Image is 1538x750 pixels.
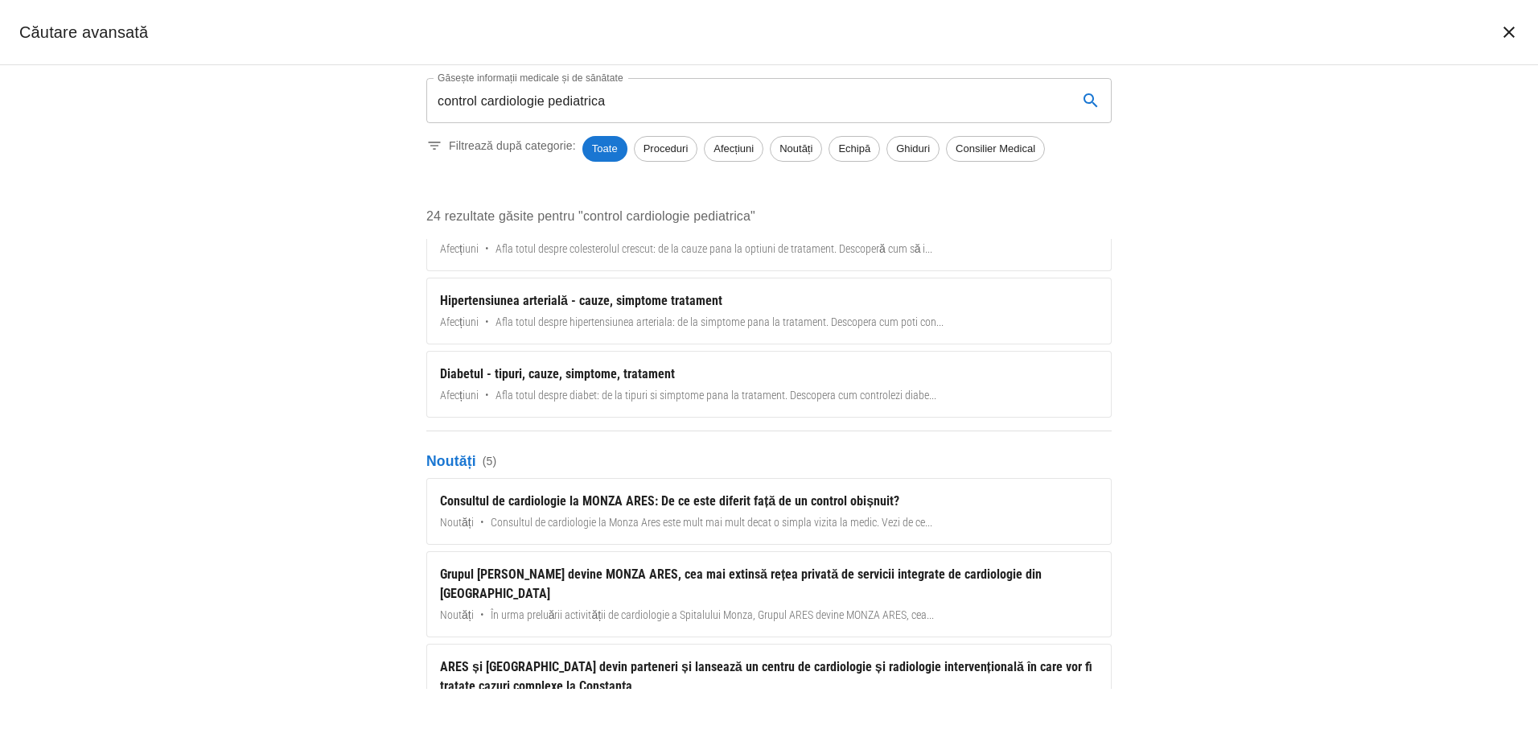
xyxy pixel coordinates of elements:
[829,141,879,157] span: Echipă
[496,387,936,404] span: Afla totul despre diabet: de la tipuri si simptome pana la tratament. Descopera cum controlezi di...
[440,607,474,624] span: Noutăți
[634,136,698,162] div: Proceduri
[483,453,497,469] span: ( 5 )
[1071,81,1110,120] button: search
[704,136,763,162] div: Afecțiuni
[440,241,479,258] span: Afecțiuni
[440,492,1098,511] div: Consultul de cardiologie la MONZA ARES: De ce este diferit față de un control obișnuit?
[485,387,489,404] span: •
[496,241,933,258] span: Afla totul despre colesterolul crescut: de la cauze pana la optiuni de tratament. Descoperă cum s...
[1490,13,1528,52] button: închide căutarea
[771,141,821,157] span: Noutăți
[491,514,932,531] span: Consultul de cardiologie la Monza Ares este mult mai mult decat o simpla vizita la medic. Vezi de...
[829,136,880,162] div: Echipă
[440,514,474,531] span: Noutăți
[946,136,1045,162] div: Consilier Medical
[440,657,1098,696] div: ARES și [GEOGRAPHIC_DATA] devin parteneri și lansează un centru de cardiologie și radiologie inte...
[947,141,1044,157] span: Consilier Medical
[485,241,489,258] span: •
[582,141,627,157] span: Toate
[19,19,148,45] h2: Căutare avansată
[770,136,822,162] div: Noutăți
[426,551,1112,637] a: Grupul [PERSON_NAME] devine MONZA ARES, cea mai extinsă rețea privată de servicii integrate de ca...
[635,141,697,157] span: Proceduri
[491,607,934,624] span: În urma preluării activității de cardiologie a Spitalului Monza, Grupul ARES devine MONZA ARES, c...
[496,314,944,331] span: Afla totul despre hipertensiunea arteriala: de la simptome pana la tratament. Descopera cum poti ...
[582,136,627,162] div: Toate
[440,314,479,331] span: Afecțiuni
[480,607,484,624] span: •
[426,644,1112,730] a: ARES și [GEOGRAPHIC_DATA] devin parteneri și lansează un centru de cardiologie și radiologie inte...
[887,141,939,157] span: Ghiduri
[886,136,940,162] div: Ghiduri
[440,387,479,404] span: Afecțiuni
[426,478,1112,545] a: Consultul de cardiologie la MONZA ARES: De ce este diferit față de un control obișnuit?Noutăți•Co...
[449,138,576,154] p: Filtrează după categorie:
[426,451,1112,472] p: Noutăți
[426,78,1065,123] input: Introduceți un termen pentru căutare...
[426,207,1112,226] p: 24 rezultate găsite pentru "control cardiologie pediatrica"
[438,71,623,84] label: Găsește informații medicale și de sănătate
[426,351,1112,418] a: Diabetul - tipuri, cauze, simptome, tratamentAfecțiuni•Afla totul despre diabet: de la tipuri si ...
[426,278,1112,344] a: Hipertensiunea arterială - cauze, simptome tratamentAfecțiuni•Afla totul despre hipertensiunea ar...
[440,565,1098,604] div: Grupul [PERSON_NAME] devine MONZA ARES, cea mai extinsă rețea privată de servicii integrate de ca...
[705,141,763,157] span: Afecțiuni
[440,365,1098,384] div: Diabetul - tipuri, cauze, simptome, tratament
[485,314,489,331] span: •
[440,291,1098,311] div: Hipertensiunea arterială - cauze, simptome tratament
[480,514,484,531] span: •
